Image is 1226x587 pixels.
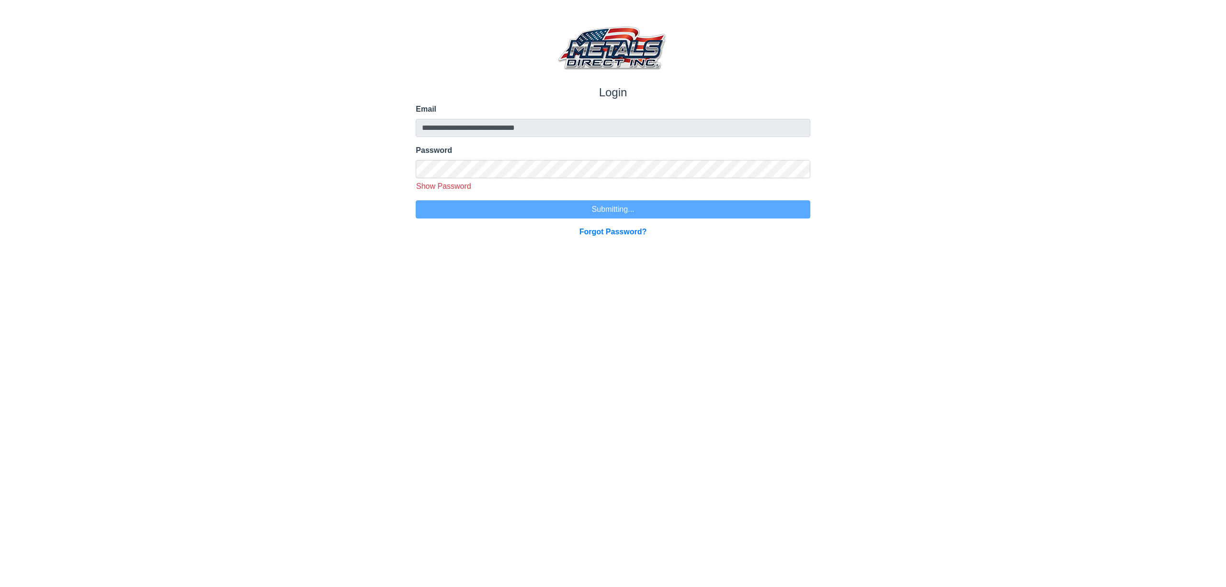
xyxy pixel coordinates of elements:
[416,200,810,219] button: Submitting...
[592,205,635,213] span: Submitting...
[416,86,810,100] h1: Login
[416,104,810,115] label: Email
[412,180,475,193] button: Show Password
[579,228,647,236] a: Forgot Password?
[416,182,471,190] span: Show Password
[416,145,810,156] label: Password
